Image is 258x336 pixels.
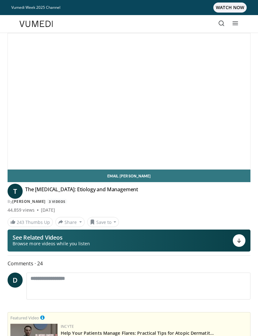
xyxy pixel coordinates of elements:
[8,170,250,182] a: Email [PERSON_NAME]
[8,217,53,227] a: 243 Thumbs Up
[20,21,53,27] img: VuMedi Logo
[8,184,23,199] a: T
[8,207,35,213] span: 44,859 views
[213,3,247,13] span: WATCH NOW
[13,234,90,241] p: See Related Videos
[8,259,250,268] span: Comments 24
[8,273,23,288] a: D
[11,3,247,13] a: Vumedi Week 2025 ChannelWATCH NOW
[87,217,119,227] button: Save to
[8,199,250,204] div: By
[8,33,250,169] video-js: Video Player
[61,324,74,329] a: Incyte
[25,186,138,196] h4: The [MEDICAL_DATA]: Etiology and Management
[10,315,39,321] small: Featured Video
[41,207,55,213] div: [DATE]
[12,199,46,204] a: [PERSON_NAME]
[47,199,67,204] a: 3 Videos
[13,241,90,247] span: Browse more videos while you listen
[55,217,85,227] button: Share
[17,219,24,225] span: 243
[61,330,214,336] a: Help Your Patients Manage Flares: Practical Tips for Atopic Dermatit…
[8,230,250,252] button: See Related Videos Browse more videos while you listen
